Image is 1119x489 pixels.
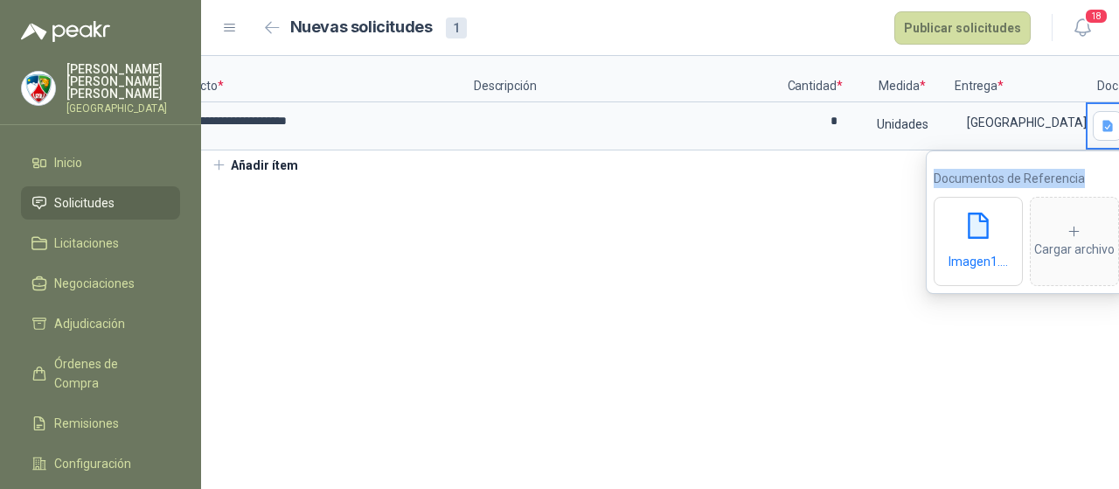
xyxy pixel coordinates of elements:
[21,21,110,42] img: Logo peakr
[21,267,180,300] a: Negociaciones
[21,146,180,179] a: Inicio
[54,193,115,213] span: Solicitudes
[54,274,135,293] span: Negociaciones
[54,153,82,172] span: Inicio
[1034,224,1115,259] div: Cargar archivo
[201,150,309,180] button: Añadir ítem
[66,103,180,114] p: [GEOGRAPHIC_DATA]
[22,72,55,105] img: Company Logo
[21,307,180,340] a: Adjudicación
[54,414,119,433] span: Remisiones
[290,15,433,40] h2: Nuevas solicitudes
[1084,8,1109,24] span: 18
[54,454,131,473] span: Configuración
[21,347,180,400] a: Órdenes de Compra
[955,56,1086,102] p: Entrega
[934,169,1119,188] p: Documentos de Referencia
[21,407,180,440] a: Remisiones
[66,63,180,100] p: [PERSON_NAME] [PERSON_NAME] [PERSON_NAME]
[1067,12,1098,44] button: 18
[54,354,163,393] span: Órdenes de Compra
[894,11,1031,45] button: Publicar solicitudes
[21,227,180,260] a: Licitaciones
[851,104,953,144] div: Unidades
[168,56,474,102] p: Producto
[850,56,955,102] p: Medida
[54,314,125,333] span: Adjudicación
[780,56,850,102] p: Cantidad
[54,234,119,253] span: Licitaciones
[21,186,180,220] a: Solicitudes
[474,56,780,102] p: Descripción
[21,447,180,480] a: Configuración
[967,116,1087,129] p: [GEOGRAPHIC_DATA]
[446,17,467,38] div: 1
